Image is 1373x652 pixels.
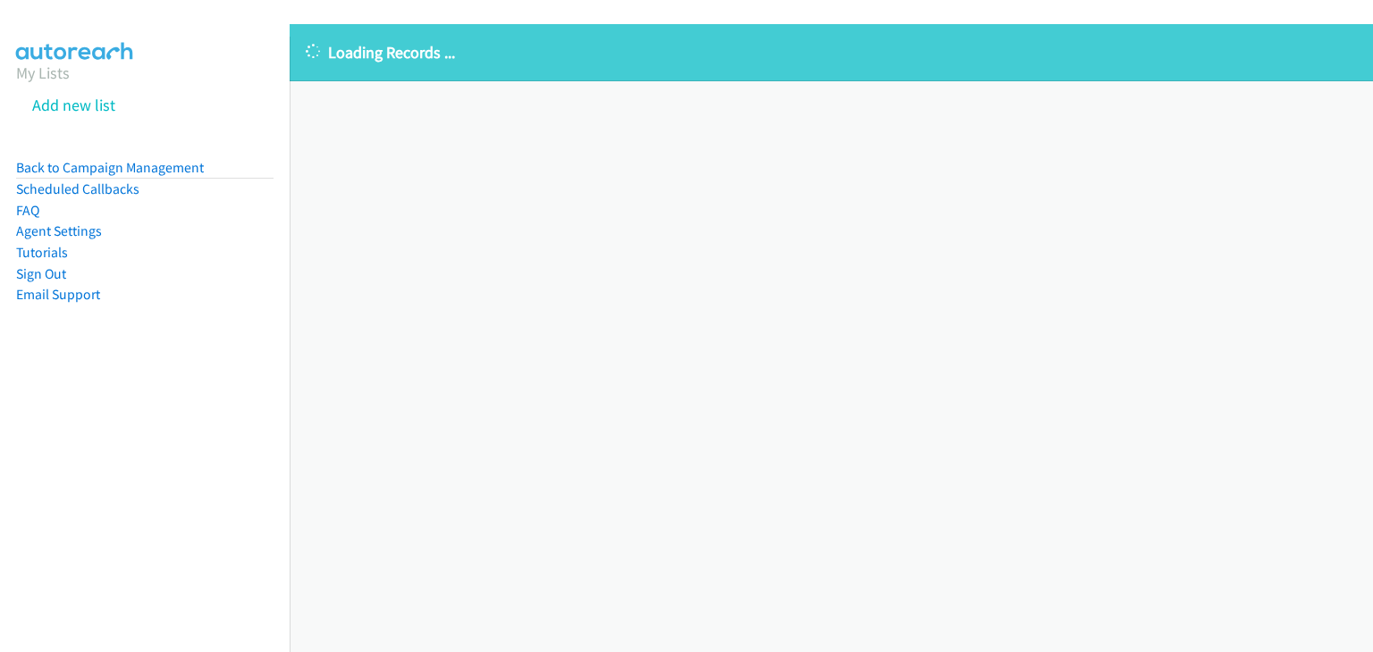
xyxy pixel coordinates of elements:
[32,95,115,115] a: Add new list
[16,265,66,282] a: Sign Out
[16,202,39,219] a: FAQ
[306,40,1357,64] p: Loading Records ...
[16,63,70,83] a: My Lists
[16,159,204,176] a: Back to Campaign Management
[16,180,139,197] a: Scheduled Callbacks
[16,222,102,239] a: Agent Settings
[16,286,100,303] a: Email Support
[16,244,68,261] a: Tutorials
